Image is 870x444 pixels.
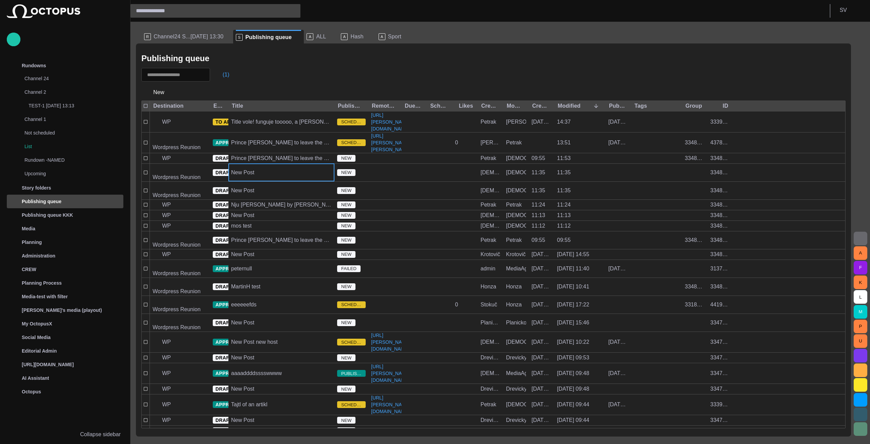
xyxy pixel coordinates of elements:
[213,223,242,229] button: DRAFT
[481,187,501,194] div: Vedra
[557,283,589,290] div: 14/10 10:41
[481,222,501,230] div: Vedra
[532,319,552,326] div: 13/10 15:46
[231,416,254,424] div: New Post
[532,118,552,126] div: 03/09 16:55
[24,129,110,136] p: Not scheduled
[213,339,253,345] button: APPROVED
[481,212,501,219] div: Vedra
[455,301,458,308] div: 0
[368,332,413,352] a: [URL][PERSON_NAME][DOMAIN_NAME]
[236,34,243,41] p: S
[557,265,589,272] div: 14/10 11:40
[337,187,355,194] span: NEW
[557,222,571,230] div: 11:12
[350,33,363,40] span: Hash
[481,416,501,424] div: Drevicky
[481,370,501,377] div: Vedra
[532,103,549,109] div: Created
[481,169,501,176] div: Vedra
[24,89,110,95] p: Channel 2
[481,155,496,162] div: Petrak
[7,385,123,398] div: Octopus
[22,320,52,327] p: My OctopusX
[7,358,123,371] div: [URL][DOMAIN_NAME]
[22,334,51,341] p: Social Media
[22,307,102,314] p: [PERSON_NAME]'s media (playout)
[337,155,355,162] span: NEW
[154,33,224,40] span: Channel24 S...[DATE] 13:30
[685,301,705,308] div: 3318450302
[337,251,355,258] span: NEW
[506,222,526,230] div: Vedra
[7,222,123,235] div: Media
[710,385,730,393] div: 3347501760
[213,401,253,408] button: APPROVED
[481,201,496,209] div: Petrak
[405,103,421,109] div: Due date
[231,139,332,146] div: Prince William to leave the military
[153,305,201,314] p: Wordpress Reunion
[379,33,385,40] p: A
[532,416,552,424] div: 13/10 09:44
[532,212,545,219] div: 11:13
[213,427,242,434] button: DRAFT
[162,118,171,126] p: WP
[557,236,571,244] div: 09:55
[532,354,552,361] div: 13/10 09:53
[231,222,251,230] div: mos test
[506,338,526,346] div: Vedra
[557,212,571,219] div: 11:13
[710,283,730,290] div: 3348748602
[337,212,355,219] span: NEW
[506,251,526,258] div: Krotovič
[591,101,601,111] button: Sort
[506,416,526,424] div: Drevicky
[144,33,151,40] p: R
[304,30,338,43] div: AALL
[608,265,628,272] div: 24/03/2016 18:10
[710,319,730,326] div: 3347501764
[22,375,49,381] p: AI Assistant
[7,303,123,317] div: [PERSON_NAME]'s media (playout)
[22,348,57,354] p: Editorial Admin
[532,385,552,393] div: 13/10 09:48
[685,155,705,162] div: 3348957802
[233,30,304,43] div: SPublishing queue
[162,385,171,393] p: WP
[213,212,242,219] button: DRAFT
[710,251,730,258] div: 3348778803
[854,305,867,319] button: M
[710,212,730,219] div: 3348957909
[153,287,201,296] p: Wordpress Reunion
[532,222,545,230] div: 11:12
[376,30,414,43] div: ASport
[337,201,355,208] span: NEW
[506,319,526,326] div: Planickova
[685,139,705,146] div: 3348957802
[213,354,242,361] button: DRAFT
[854,334,867,348] button: U
[245,34,292,41] span: Publishing queue
[213,187,242,194] button: DRAFT
[710,222,730,230] div: 3348957908
[481,236,496,244] div: Petrak
[231,301,257,308] div: eeeeeefds
[213,370,253,377] button: APPROVED
[368,394,413,415] a: [URL][PERSON_NAME][DOMAIN_NAME]
[854,246,867,260] button: A
[608,139,628,146] div: 23/03/2016 16:36
[162,338,171,346] p: WP
[834,4,866,16] button: SV
[710,427,730,434] div: 3347501757
[710,118,730,126] div: 3339850307
[231,354,254,361] div: New Post
[481,265,495,272] div: admin
[710,416,730,424] div: 3347501758
[153,103,184,109] div: Destination
[532,265,552,272] div: 23/03/2016 13:45
[481,251,500,258] div: Krotovič
[481,427,501,434] div: Drevicky
[213,169,242,176] button: DRAFT
[231,338,278,346] div: New Post new host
